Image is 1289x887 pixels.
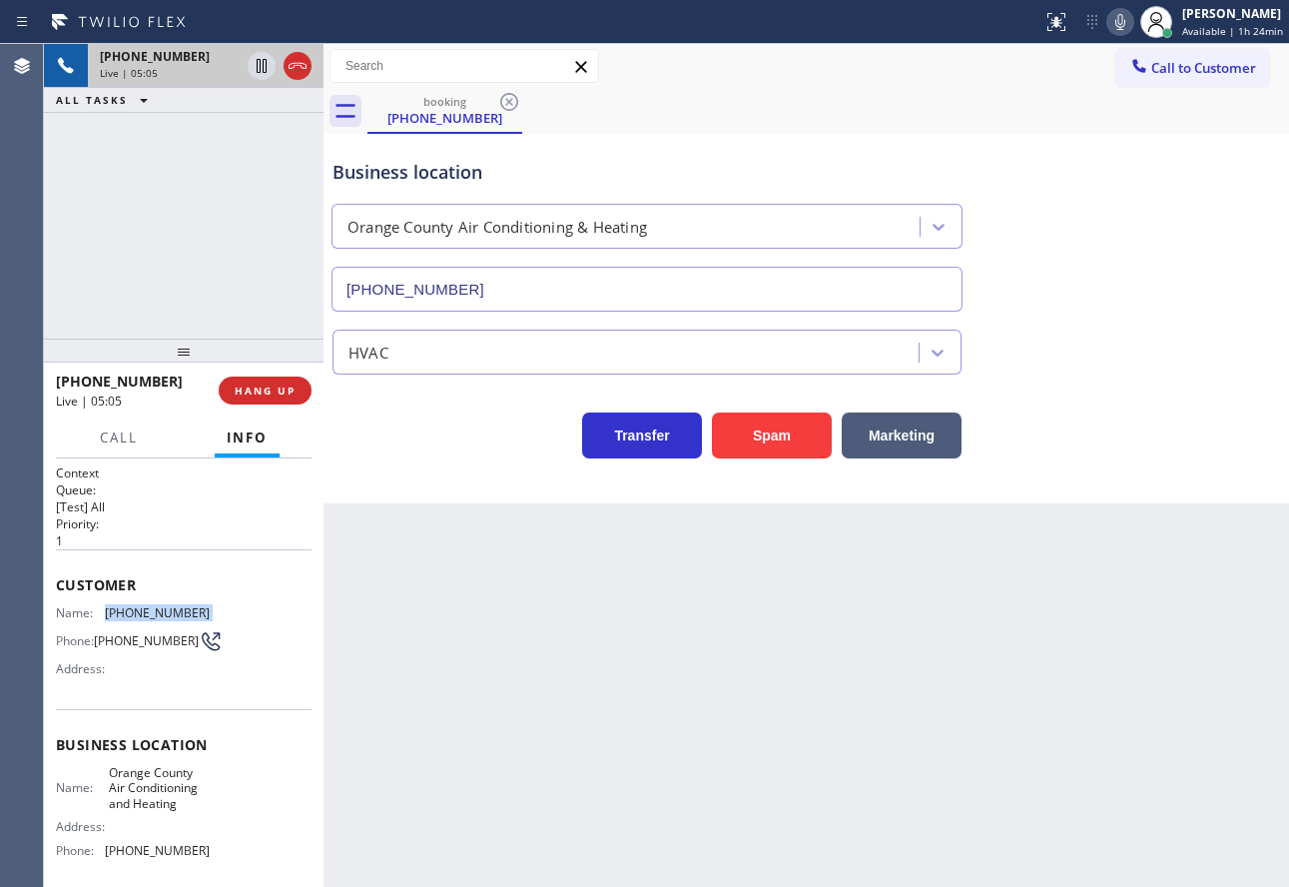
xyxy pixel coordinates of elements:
[348,341,388,364] div: HVAC
[100,66,158,80] span: Live | 05:05
[56,819,109,834] span: Address:
[94,633,199,648] span: [PHONE_NUMBER]
[56,464,312,481] h1: Context
[56,372,183,391] span: [PHONE_NUMBER]
[56,633,94,648] span: Phone:
[369,89,520,132] div: (714) 251-0987
[105,843,210,858] span: [PHONE_NUMBER]
[56,393,122,410] span: Live | 05:05
[284,52,312,80] button: Hang up
[330,50,598,82] input: Search
[100,48,210,65] span: [PHONE_NUMBER]
[582,413,702,458] button: Transfer
[56,843,105,858] span: Phone:
[1106,8,1134,36] button: Mute
[332,159,962,186] div: Business location
[712,413,832,458] button: Spam
[56,93,128,107] span: ALL TASKS
[56,661,109,676] span: Address:
[88,419,150,457] button: Call
[56,515,312,532] h2: Priority:
[219,377,312,405] button: HANG UP
[248,52,276,80] button: Hold Customer
[56,575,312,594] span: Customer
[227,429,268,446] span: Info
[215,419,280,457] button: Info
[331,267,963,312] input: Phone Number
[44,88,168,112] button: ALL TASKS
[1151,59,1256,77] span: Call to Customer
[56,735,312,754] span: Business location
[56,481,312,498] h2: Queue:
[347,216,647,239] div: Orange County Air Conditioning & Heating
[369,109,520,127] div: [PHONE_NUMBER]
[56,532,312,549] p: 1
[1182,24,1283,38] span: Available | 1h 24min
[369,94,520,109] div: booking
[56,498,312,515] p: [Test] All
[56,780,109,795] span: Name:
[109,765,209,811] span: Orange County Air Conditioning and Heating
[56,605,105,620] span: Name:
[100,429,138,446] span: Call
[842,413,962,458] button: Marketing
[1116,49,1269,87] button: Call to Customer
[235,384,296,398] span: HANG UP
[105,605,210,620] span: [PHONE_NUMBER]
[1182,5,1283,22] div: [PERSON_NAME]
